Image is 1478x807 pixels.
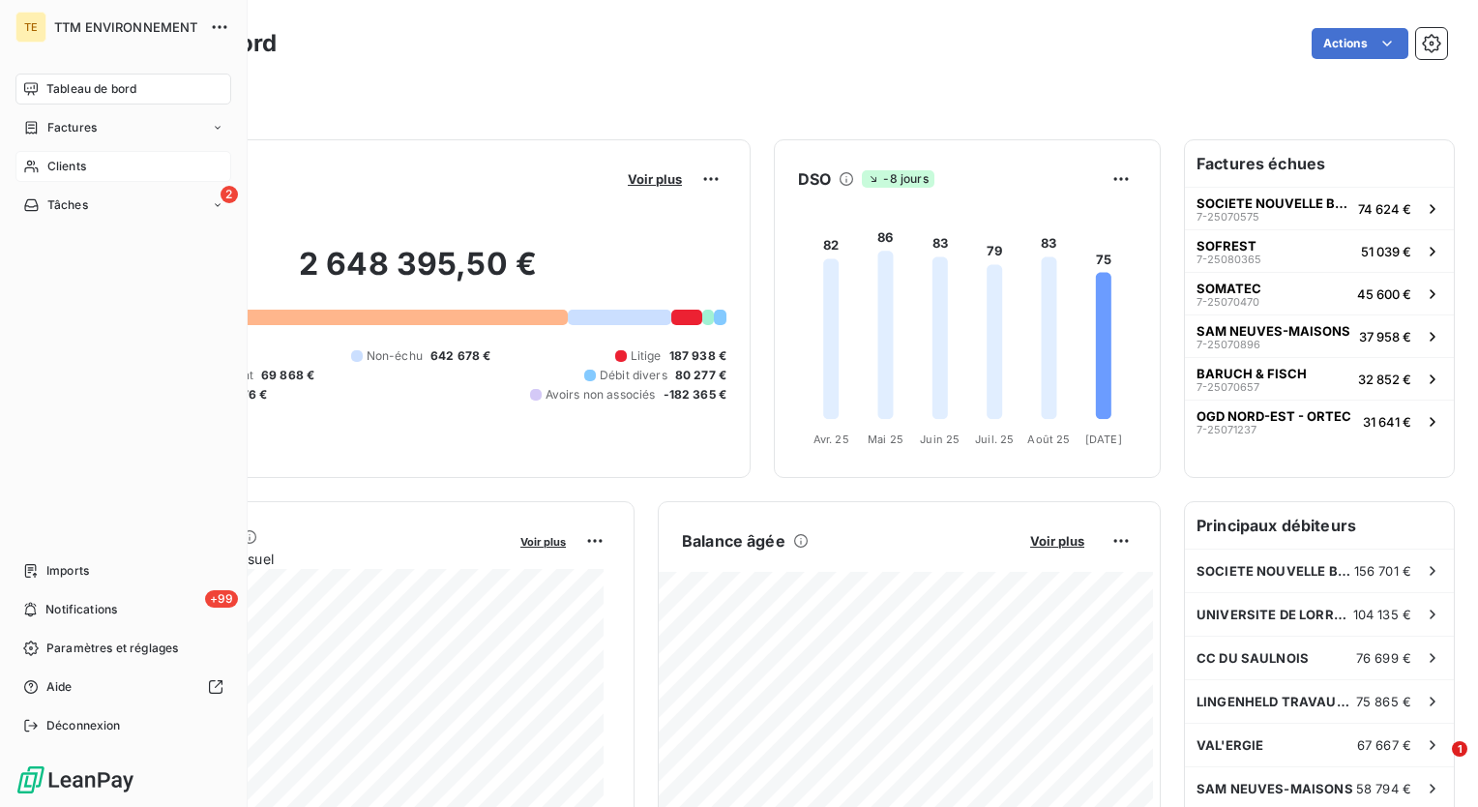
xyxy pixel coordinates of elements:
[15,672,231,702] a: Aide
[1356,650,1411,666] span: 76 699 €
[1197,195,1350,211] span: SOCIETE NOUVELLE BEHEM SNB
[205,590,238,608] span: +99
[1452,741,1467,757] span: 1
[1354,563,1411,579] span: 156 701 €
[1197,339,1260,350] span: 7-25070896
[46,640,178,657] span: Paramètres et réglages
[1185,140,1454,187] h6: Factures échues
[1185,357,1454,400] button: BARUCH & FISCH7-2507065732 852 €
[546,386,656,403] span: Avoirs non associés
[798,167,831,191] h6: DSO
[109,245,726,303] h2: 2 648 395,50 €
[1197,296,1259,308] span: 7-25070470
[15,12,46,43] div: TE
[1197,607,1353,622] span: UNIVERSITE DE LORRAINE
[862,170,933,188] span: -8 jours
[675,367,726,384] span: 80 277 €
[1024,532,1090,550] button: Voir plus
[1197,238,1256,254] span: SOFREST
[1197,211,1259,223] span: 7-25070575
[1359,329,1411,344] span: 37 958 €
[1197,408,1351,424] span: OGD NORD-EST - ORTEC
[1312,28,1408,59] button: Actions
[1412,741,1459,788] iframe: Intercom live chat
[920,433,960,446] tspan: Juin 25
[1185,314,1454,357] button: SAM NEUVES-MAISONS7-2507089637 958 €
[1185,229,1454,272] button: SOFREST7-2508036551 039 €
[1356,781,1411,796] span: 58 794 €
[1357,737,1411,753] span: 67 667 €
[221,186,238,203] span: 2
[1353,607,1411,622] span: 104 135 €
[109,549,507,569] span: Chiffre d'affaires mensuel
[1085,433,1122,446] tspan: [DATE]
[1197,694,1356,709] span: LINGENHELD TRAVAUX SPECIAUX
[54,19,198,35] span: TTM ENVIRONNEMENT
[631,347,662,365] span: Litige
[664,386,727,403] span: -182 365 €
[1197,254,1261,265] span: 7-25080365
[520,535,566,549] span: Voir plus
[46,80,136,98] span: Tableau de bord
[1197,563,1354,579] span: SOCIETE NOUVELLE BEHEM SNB
[430,347,490,365] span: 642 678 €
[1358,201,1411,217] span: 74 624 €
[622,170,688,188] button: Voir plus
[1197,323,1350,339] span: SAM NEUVES-MAISONS
[1197,737,1263,753] span: VAL'ERGIE
[1361,244,1411,259] span: 51 039 €
[15,764,135,795] img: Logo LeanPay
[1030,533,1084,549] span: Voir plus
[1185,272,1454,314] button: SOMATEC7-2507047045 600 €
[46,678,73,696] span: Aide
[1197,650,1309,666] span: CC DU SAULNOIS
[682,529,785,553] h6: Balance âgée
[47,119,97,136] span: Factures
[46,717,121,734] span: Déconnexion
[1356,694,1411,709] span: 75 865 €
[1363,414,1411,430] span: 31 641 €
[1197,281,1261,296] span: SOMATEC
[600,367,667,384] span: Débit divers
[868,433,903,446] tspan: Mai 25
[1357,286,1411,302] span: 45 600 €
[1185,187,1454,229] button: SOCIETE NOUVELLE BEHEM SNB7-2507057574 624 €
[47,158,86,175] span: Clients
[975,433,1014,446] tspan: Juil. 25
[628,171,682,187] span: Voir plus
[1027,433,1070,446] tspan: Août 25
[1197,781,1353,796] span: SAM NEUVES-MAISONS
[261,367,314,384] span: 69 868 €
[813,433,849,446] tspan: Avr. 25
[515,532,572,550] button: Voir plus
[45,601,117,618] span: Notifications
[1197,381,1259,393] span: 7-25070657
[669,347,726,365] span: 187 938 €
[1185,502,1454,549] h6: Principaux débiteurs
[1358,372,1411,387] span: 32 852 €
[47,196,88,214] span: Tâches
[1197,424,1256,435] span: 7-25071237
[367,347,423,365] span: Non-échu
[1185,400,1454,442] button: OGD NORD-EST - ORTEC7-2507123731 641 €
[1197,366,1307,381] span: BARUCH & FISCH
[46,562,89,580] span: Imports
